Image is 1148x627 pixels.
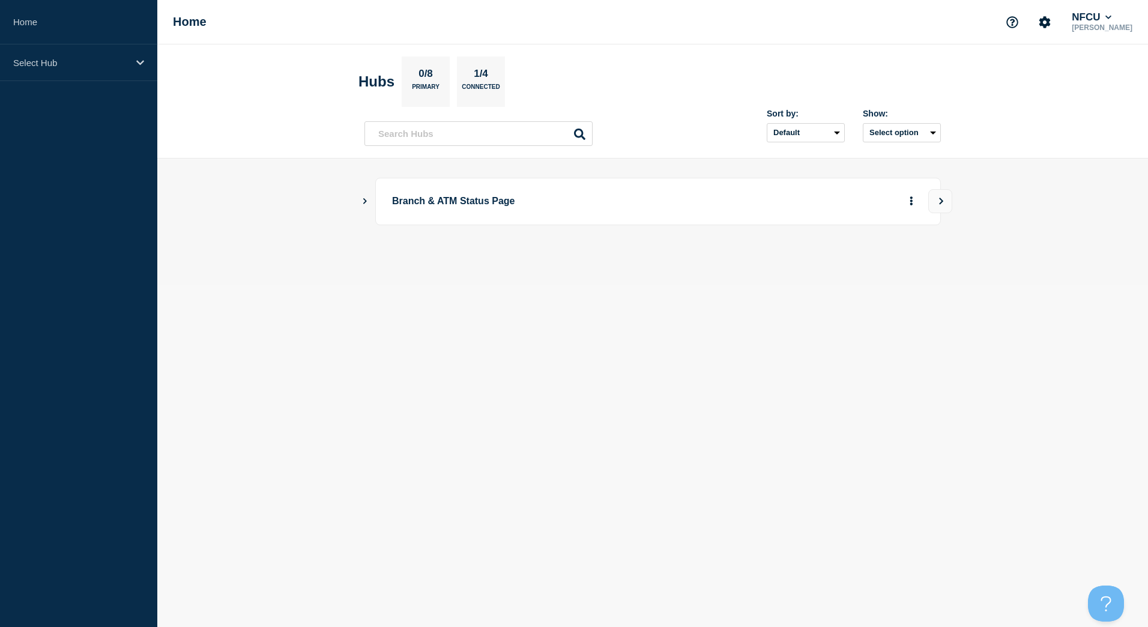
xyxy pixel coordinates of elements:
p: [PERSON_NAME] [1069,23,1135,32]
p: Primary [412,83,440,96]
div: Show: [863,109,941,118]
button: Support [1000,10,1025,35]
p: Branch & ATM Status Page [392,190,724,213]
select: Sort by [767,123,845,142]
iframe: Help Scout Beacon - Open [1088,586,1124,622]
input: Search Hubs [364,121,593,146]
button: NFCU [1069,11,1114,23]
p: 1/4 [470,68,493,83]
div: Sort by: [767,109,845,118]
button: Show Connected Hubs [362,197,368,206]
button: Select option [863,123,941,142]
button: More actions [904,190,919,213]
p: 0/8 [414,68,438,83]
p: Connected [462,83,500,96]
button: Account settings [1032,10,1057,35]
button: View [928,189,952,213]
h2: Hubs [358,73,394,90]
p: Select Hub [13,58,128,68]
h1: Home [173,15,207,29]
